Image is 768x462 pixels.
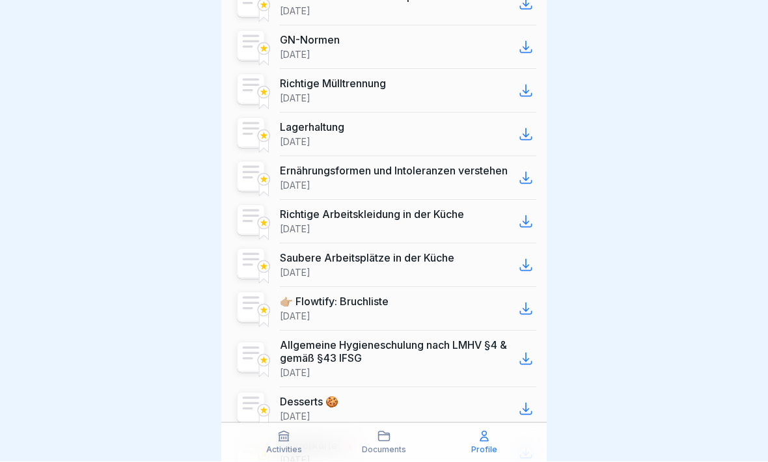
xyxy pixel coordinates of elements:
p: [DATE] [280,93,310,105]
p: [DATE] [280,368,310,379]
p: Richtige Arbeitskleidung in der Küche [280,208,464,221]
p: Ernährungsformen und Intoleranzen verstehen [280,165,508,178]
p: Documents [362,446,406,455]
p: Lagerhaltung [280,121,344,134]
p: [DATE] [280,137,310,148]
p: [DATE] [280,311,310,323]
p: [DATE] [280,6,310,18]
p: Desserts 🍪 [280,396,338,409]
p: Richtige Mülltrennung [280,77,386,90]
p: [DATE] [280,224,310,236]
p: [DATE] [280,411,310,423]
p: Profile [471,446,497,455]
p: GN-Normen [280,34,340,47]
p: Saubere Arbeitsplätze in der Küche [280,252,454,265]
p: [DATE] [280,49,310,61]
p: [DATE] [280,267,310,279]
p: Activities [266,446,302,455]
p: Allgemeine Hygieneschulung nach LMHV §4 & gemäß §43 IFSG [280,339,515,365]
p: 👉🏼 Flowtify: Bruchliste [280,295,389,308]
p: [DATE] [280,180,310,192]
